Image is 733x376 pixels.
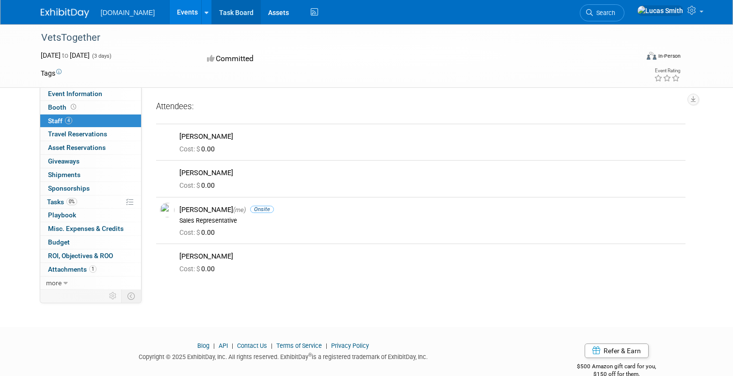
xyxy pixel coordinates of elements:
a: Staff4 [40,114,141,128]
a: Blog [197,342,209,349]
span: (3 days) [91,53,112,59]
div: Copyright © 2025 ExhibitDay, Inc. All rights reserved. ExhibitDay is a registered trademark of Ex... [41,350,526,361]
span: Staff [48,117,72,125]
span: Cost: $ [179,229,201,236]
span: Giveaways [48,157,80,165]
div: Attendees: [156,101,685,114]
div: Event Rating [654,68,680,73]
a: Sponsorships [40,182,141,195]
div: VetsTogether [38,29,626,47]
a: Playbook [40,209,141,222]
span: Cost: $ [179,265,201,273]
div: [PERSON_NAME] [179,205,682,214]
span: Sponsorships [48,184,90,192]
a: Budget [40,236,141,249]
span: | [323,342,330,349]
span: Playbook [48,211,76,219]
div: Sales Representative [179,217,682,225]
span: Event Information [48,90,102,98]
a: Travel Reservations [40,128,141,141]
span: Attachments [48,265,96,273]
span: Shipments [48,171,80,179]
span: 4 [65,117,72,124]
span: Booth [48,103,78,111]
td: Personalize Event Tab Strip [105,290,122,302]
div: Committed [204,50,408,67]
span: [DATE] [DATE] [41,51,90,59]
span: | [211,342,217,349]
img: ExhibitDay [41,8,89,18]
span: Search [593,9,615,16]
span: | [229,342,236,349]
a: Shipments [40,168,141,181]
span: Travel Reservations [48,130,107,138]
a: Asset Reservations [40,141,141,154]
span: Misc. Expenses & Credits [48,225,124,232]
a: Attachments1 [40,263,141,276]
span: 0.00 [179,229,219,236]
span: more [46,279,62,287]
span: Booth not reserved yet [69,103,78,111]
span: Cost: $ [179,145,201,153]
span: 0.00 [179,265,219,273]
a: API [219,342,228,349]
img: Lucas Smith [637,5,684,16]
div: Event Format [586,50,681,65]
span: to [61,51,70,59]
a: more [40,277,141,290]
span: Cost: $ [179,181,201,189]
a: Tasks0% [40,196,141,209]
a: Misc. Expenses & Credits [40,222,141,235]
span: ROI, Objectives & ROO [48,252,113,260]
span: Asset Reservations [48,144,106,151]
span: (me) [233,206,246,213]
span: 0.00 [179,145,219,153]
a: Contact Us [237,342,267,349]
a: Booth [40,101,141,114]
span: | [269,342,275,349]
a: Event Information [40,87,141,100]
img: Format-Inperson.png [647,52,656,60]
span: [DOMAIN_NAME] [101,9,155,16]
span: Tasks [47,198,77,206]
div: In-Person [658,52,681,60]
sup: ® [308,352,312,358]
span: Onsite [250,206,274,213]
a: Terms of Service [276,342,322,349]
span: Budget [48,238,70,246]
span: 0.00 [179,181,219,189]
td: Tags [41,68,62,78]
a: Privacy Policy [331,342,369,349]
a: Giveaways [40,155,141,168]
div: [PERSON_NAME] [179,132,682,141]
a: ROI, Objectives & ROO [40,249,141,262]
span: 0% [66,198,77,205]
td: Toggle Event Tabs [121,290,141,302]
div: [PERSON_NAME] [179,252,682,261]
a: Search [580,4,624,21]
span: 1 [89,265,96,273]
a: Refer & Earn [585,343,649,358]
div: [PERSON_NAME] [179,168,682,178]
